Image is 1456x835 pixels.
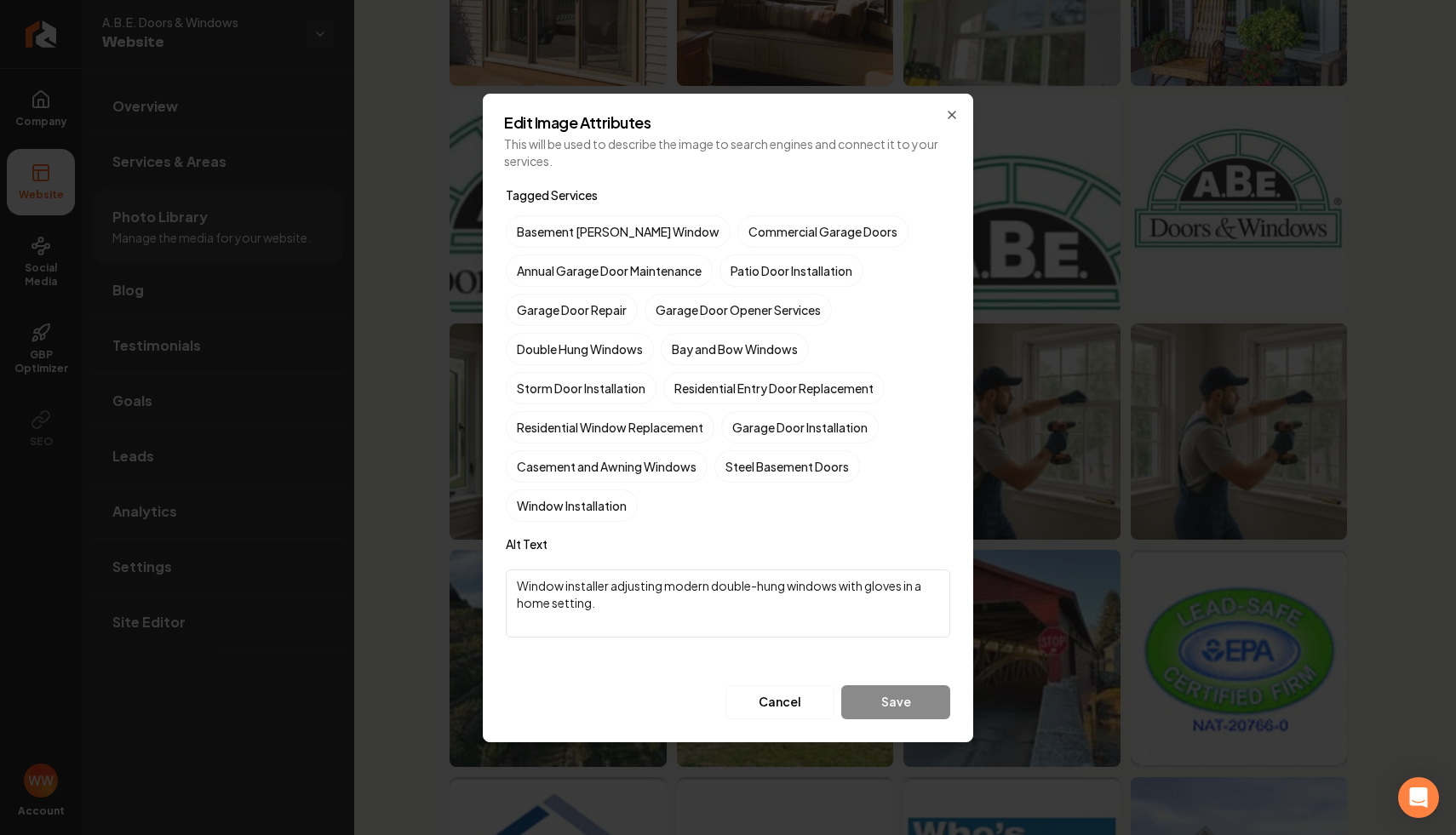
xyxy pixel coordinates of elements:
label: Commercial Garage Doors [737,215,909,248]
p: This will be used to describe the image to search engines and connect it to your services. [504,135,952,169]
label: Basement [PERSON_NAME] Window [506,215,731,248]
label: Casement and Awning Windows [506,450,708,483]
label: Tagged Services [506,187,598,203]
label: Garage Door Installation [721,411,879,443]
button: Cancel [725,685,834,719]
h2: Edit Image Attributes [504,115,952,130]
label: Bay and Bow Windows [661,333,809,365]
label: Residential Entry Door Replacement [663,372,885,404]
label: Storm Door Installation [506,372,656,404]
label: Residential Window Replacement [506,411,714,443]
label: Garage Door Repair [506,294,638,326]
label: Steel Basement Doors [714,450,860,483]
label: Annual Garage Door Maintenance [506,255,713,287]
label: Garage Door Opener Services [645,294,832,326]
label: Double Hung Windows [506,333,654,365]
label: Window Installation [506,489,638,522]
label: Patio Door Installation [719,255,863,287]
textarea: Window installer adjusting modern double-hung windows with gloves in a home setting. [506,569,950,638]
label: Alt Text [506,535,950,552]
